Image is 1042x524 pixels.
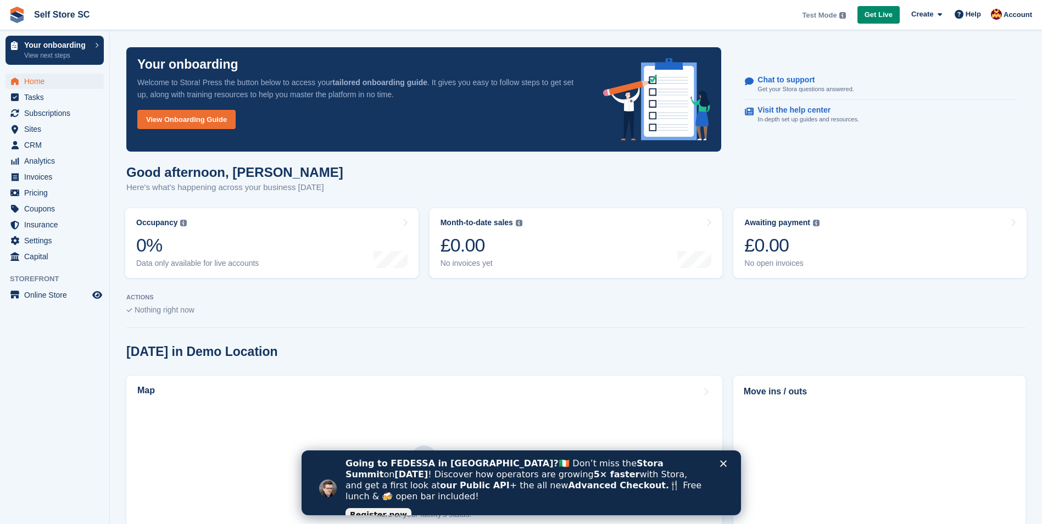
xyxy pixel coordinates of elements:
[9,7,25,23] img: stora-icon-8386f47178a22dfd0bd8f6a31ec36ba5ce8667c1dd55bd0f319d3a0aa187defe.svg
[136,234,259,257] div: 0%
[136,218,177,227] div: Occupancy
[744,259,820,268] div: No open invoices
[757,115,859,124] p: In-depth set up guides and resources.
[745,70,1015,100] a: Chat to support Get your Stora questions answered.
[5,36,104,65] a: Your onboarding View next steps
[126,294,1026,301] p: ACTIONS
[126,181,343,194] p: Here's what's happening across your business [DATE]
[757,75,845,85] p: Chat to support
[137,386,155,395] h2: Map
[839,12,846,19] img: icon-info-grey-7440780725fd019a000dd9b08b2336e03edf1995a4989e88bcd33f0948082b44.svg
[302,450,741,515] iframe: Intercom live chat banner
[24,74,90,89] span: Home
[744,234,820,257] div: £0.00
[745,100,1015,130] a: Visit the help center In-depth set up guides and resources.
[24,41,90,49] p: Your onboarding
[30,5,94,24] a: Self Store SC
[5,169,104,185] a: menu
[744,218,810,227] div: Awaiting payment
[813,220,820,226] img: icon-info-grey-7440780725fd019a000dd9b08b2336e03edf1995a4989e88bcd33f0948082b44.svg
[757,105,850,115] p: Visit the help center
[137,110,236,129] a: View Onboarding Guide
[125,208,419,278] a: Occupancy 0% Data only available for live accounts
[44,58,110,71] a: Register now
[865,9,893,20] span: Get Live
[24,121,90,137] span: Sites
[733,208,1027,278] a: Awaiting payment £0.00 No open invoices
[5,74,104,89] a: menu
[5,233,104,248] a: menu
[802,10,837,21] span: Test Mode
[744,385,1015,398] h2: Move ins / outs
[136,259,259,268] div: Data only available for live accounts
[91,288,104,302] a: Preview store
[5,217,104,232] a: menu
[126,165,343,180] h1: Good afternoon, [PERSON_NAME]
[911,9,933,20] span: Create
[5,201,104,216] a: menu
[991,9,1002,20] img: Tom Allen
[857,6,900,24] a: Get Live
[135,305,194,314] span: Nothing right now
[516,220,522,226] img: icon-info-grey-7440780725fd019a000dd9b08b2336e03edf1995a4989e88bcd33f0948082b44.svg
[757,85,854,94] p: Get your Stora questions answered.
[24,90,90,105] span: Tasks
[5,153,104,169] a: menu
[10,274,109,285] span: Storefront
[24,137,90,153] span: CRM
[5,90,104,105] a: menu
[24,169,90,185] span: Invoices
[430,208,723,278] a: Month-to-date sales £0.00 No invoices yet
[24,233,90,248] span: Settings
[126,344,278,359] h2: [DATE] in Demo Location
[24,105,90,121] span: Subscriptions
[137,76,586,101] p: Welcome to Stora! Press the button below to access your . It gives you easy to follow steps to ge...
[180,220,187,226] img: icon-info-grey-7440780725fd019a000dd9b08b2336e03edf1995a4989e88bcd33f0948082b44.svg
[24,249,90,264] span: Capital
[1004,9,1032,20] span: Account
[5,287,104,303] a: menu
[24,217,90,232] span: Insurance
[441,259,522,268] div: No invoices yet
[24,201,90,216] span: Coupons
[24,287,90,303] span: Online Store
[5,137,104,153] a: menu
[126,308,132,313] img: blank_slate_check_icon-ba018cac091ee9be17c0a81a6c232d5eb81de652e7a59be601be346b1b6ddf79.svg
[24,51,90,60] p: View next steps
[441,234,522,257] div: £0.00
[137,58,238,71] p: Your onboarding
[603,58,711,141] img: onboarding-info-6c161a55d2c0e0a8cae90662b2fe09162a5109e8cc188191df67fb4f79e88e88.svg
[5,249,104,264] a: menu
[419,10,430,16] div: Close
[5,121,104,137] a: menu
[5,185,104,200] a: menu
[24,153,90,169] span: Analytics
[24,185,90,200] span: Pricing
[332,78,427,87] strong: tailored onboarding guide
[966,9,981,20] span: Help
[5,105,104,121] a: menu
[441,218,513,227] div: Month-to-date sales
